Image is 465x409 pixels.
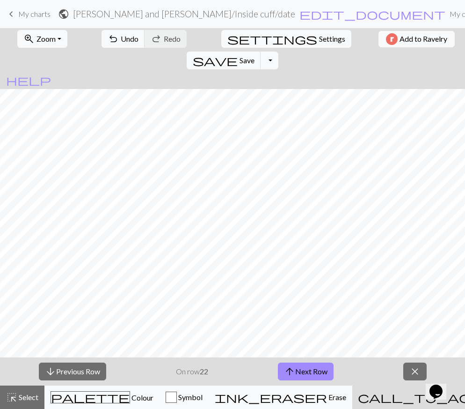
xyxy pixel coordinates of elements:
[299,7,445,21] span: edit_document
[17,393,38,402] span: Select
[327,393,346,402] span: Erase
[160,386,209,409] button: Symbol
[102,30,145,48] button: Undo
[177,393,203,402] span: Symbol
[6,391,17,404] span: highlight_alt
[45,365,56,378] span: arrow_downward
[221,30,351,48] button: SettingsSettings
[319,33,345,45] span: Settings
[426,372,456,400] iframe: chat widget
[209,386,352,409] button: Erase
[121,34,138,43] span: Undo
[240,56,254,65] span: Save
[400,33,447,45] span: Add to Ravelry
[18,9,51,18] span: My charts
[378,31,455,47] button: Add to Ravelry
[187,52,261,69] button: Save
[278,363,334,380] button: Next Row
[227,33,317,45] i: Settings
[6,74,51,87] span: help
[58,7,69,21] span: public
[6,6,51,22] a: My charts
[73,8,295,19] h2: [PERSON_NAME] and [PERSON_NAME] / Inside cuff/date
[215,391,327,404] span: ink_eraser
[39,363,106,380] button: Previous Row
[51,391,130,404] span: palette
[176,366,208,377] p: On row
[284,365,295,378] span: arrow_upward
[386,33,398,45] img: Ravelry
[130,393,153,402] span: Colour
[200,367,208,376] strong: 22
[36,34,56,43] span: Zoom
[44,386,160,409] button: Colour
[17,30,67,48] button: Zoom
[23,32,35,45] span: zoom_in
[6,7,17,21] span: keyboard_arrow_left
[193,54,238,67] span: save
[108,32,119,45] span: undo
[409,365,421,378] span: close
[227,32,317,45] span: settings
